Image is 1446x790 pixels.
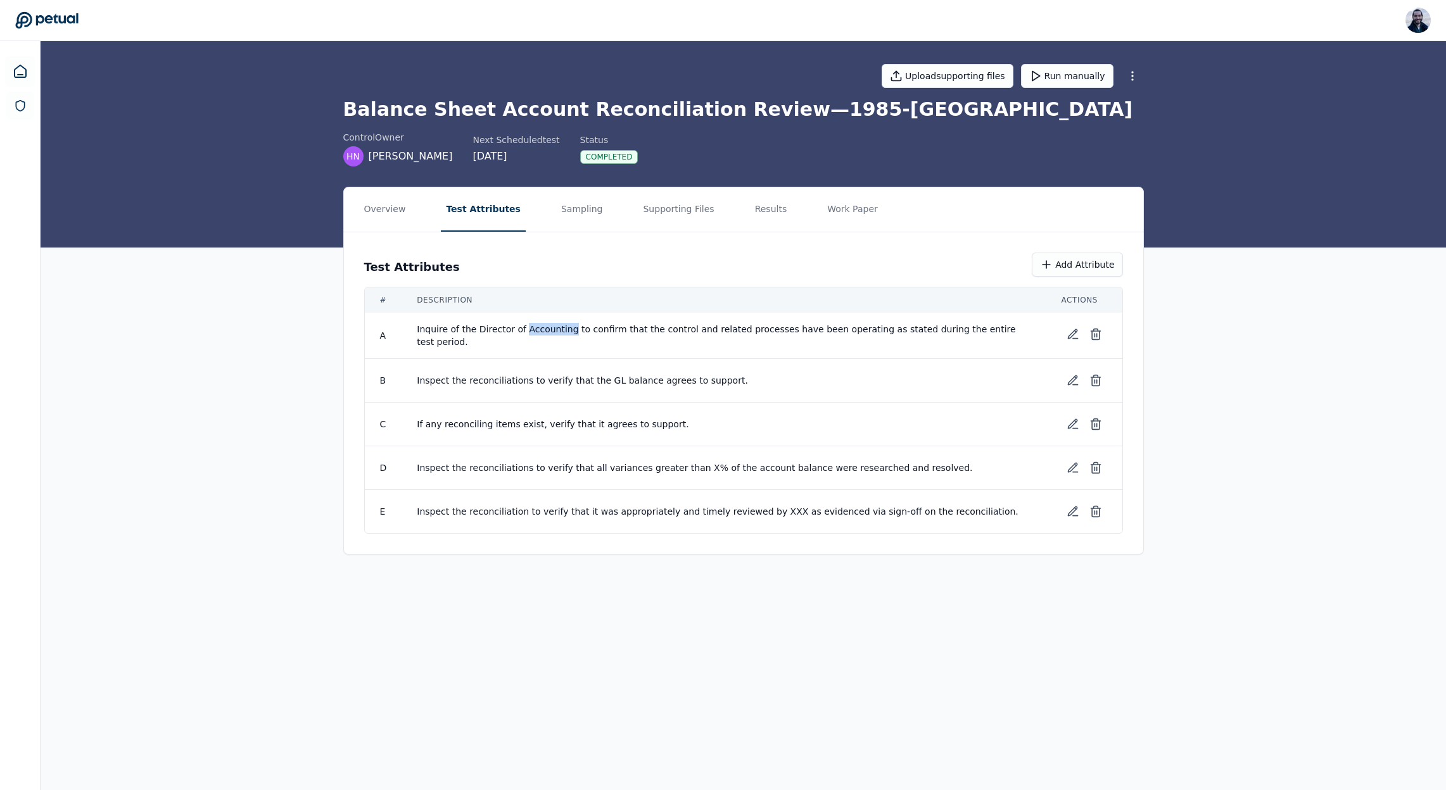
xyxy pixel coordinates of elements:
[750,187,792,232] button: Results
[402,287,1046,313] th: Description
[1062,456,1084,479] button: Edit test attribute
[441,187,526,232] button: Test Attributes
[15,11,79,29] a: Go to Dashboard
[380,330,386,341] span: A
[1046,287,1122,313] th: Actions
[417,505,1031,518] span: Inspect the reconciliation to verify that it was appropriately and timely reviewed by XXX as evid...
[1084,369,1107,392] button: Delete test attribute
[1032,253,1122,277] button: Add Attribute
[369,149,453,164] span: [PERSON_NAME]
[556,187,608,232] button: Sampling
[580,150,638,164] div: Completed
[822,187,883,232] button: Work Paper
[380,419,386,429] span: C
[365,287,402,313] th: #
[882,64,1013,88] button: Uploadsupporting files
[1062,413,1084,436] button: Edit test attribute
[1021,64,1113,88] button: Run manually
[1084,323,1107,346] button: Delete test attribute
[1062,500,1084,523] button: Edit test attribute
[417,374,1031,387] span: Inspect the reconciliations to verify that the GL balance agrees to support.
[638,187,719,232] button: Supporting Files
[1062,369,1084,392] button: Edit test attribute
[343,131,453,144] div: control Owner
[364,258,460,276] h3: Test Attributes
[344,187,1143,232] nav: Tabs
[380,463,387,473] span: D
[580,134,638,146] div: Status
[359,187,411,232] button: Overview
[1405,8,1431,33] img: Roberto Fernandez
[380,506,386,517] span: E
[1121,65,1144,87] button: More Options
[417,418,1031,430] span: If any reconciling items exist, verify that it agrees to support.
[472,149,559,164] div: [DATE]
[6,92,34,120] a: SOC 1 Reports
[5,56,35,87] a: Dashboard
[1084,500,1107,523] button: Delete test attribute
[1084,413,1107,436] button: Delete test attribute
[472,134,559,146] div: Next Scheduled test
[1062,323,1084,346] button: Edit test attribute
[343,98,1144,121] h1: Balance Sheet Account Reconciliation Review — 1985-[GEOGRAPHIC_DATA]
[1084,456,1107,479] button: Delete test attribute
[417,461,1031,474] span: Inspect the reconciliations to verify that all variances greater than X% of the account balance w...
[417,323,1031,348] span: Inquire of the Director of Accounting to confirm that the control and related processes have been...
[346,150,360,163] span: HN
[380,375,386,386] span: B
